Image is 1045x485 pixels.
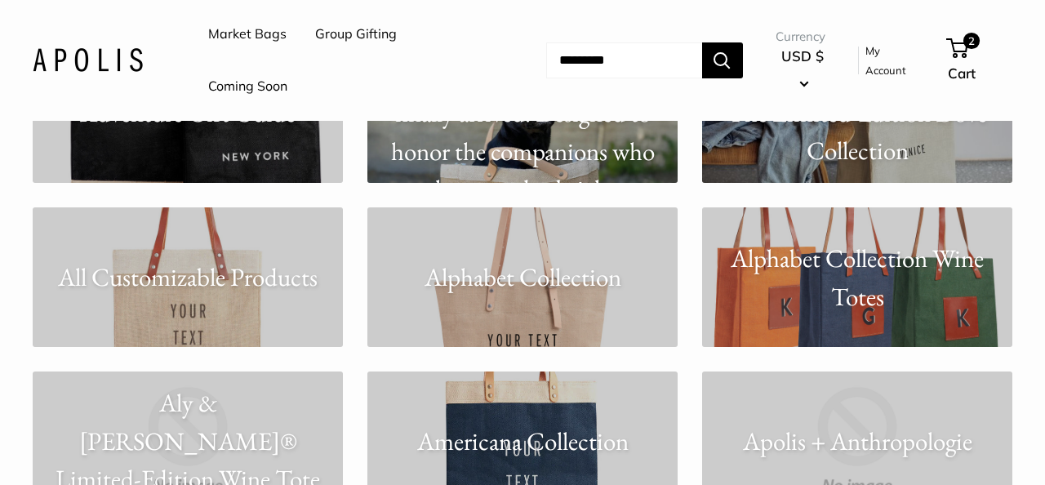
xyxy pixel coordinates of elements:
[702,239,1012,315] p: Alphabet Collection Wine Totes
[315,22,397,47] a: Group Gifting
[367,258,678,296] p: Alphabet Collection
[702,42,743,78] button: Search
[963,33,979,49] span: 2
[33,48,143,72] img: Apolis
[948,65,976,82] span: Cart
[948,34,1012,87] a: 2 Cart
[208,22,287,47] a: Market Bags
[776,43,830,96] button: USD $
[367,422,678,461] p: Americana Collection
[546,42,702,78] input: Search...
[702,422,1012,461] p: Apolis + Anthropologie
[33,258,343,296] p: All Customizable Products
[865,41,919,81] a: My Account
[367,207,678,347] a: Alphabet Collection
[702,207,1012,347] a: Alphabet Collection Wine Totes
[33,207,343,347] a: All Customizable Products
[208,74,287,99] a: Coming Soon
[776,25,830,48] span: Currency
[781,47,824,65] span: USD $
